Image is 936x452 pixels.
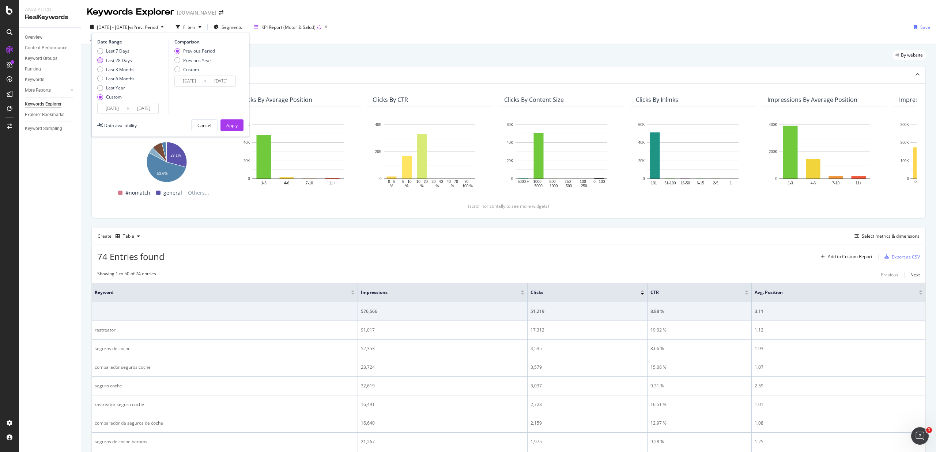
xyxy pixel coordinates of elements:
[106,48,129,54] div: Last 7 Days
[97,66,135,73] div: Last 3 Months
[447,180,458,184] text: 40 - 70
[123,234,134,238] div: Table
[926,427,932,433] span: 1
[183,57,211,64] div: Previous Year
[650,364,748,371] div: 15.08 %
[755,401,922,408] div: 1.01
[170,153,181,157] text: 29.1%
[183,66,199,73] div: Custom
[650,420,748,426] div: 12.97 %
[464,180,471,184] text: 70 -
[755,420,922,426] div: 1.08
[405,184,408,188] text: %
[463,184,473,188] text: 100 %
[638,159,645,163] text: 20K
[373,121,487,189] div: A chart.
[788,181,793,185] text: 1-3
[25,6,75,13] div: Analytics
[550,184,558,188] text: 1000
[518,180,529,184] text: 5000 +
[25,65,41,73] div: Ranking
[593,180,605,184] text: 0 - 100
[650,289,734,296] span: CTR
[113,230,143,242] button: Table
[361,289,510,296] span: Impressions
[636,121,750,189] svg: A chart.
[911,21,930,33] button: Save
[306,181,313,185] text: 7-10
[755,327,922,333] div: 1.12
[697,181,704,185] text: 6-15
[914,180,922,184] text: 0 - 5
[650,327,748,333] div: 19.02 %
[507,123,513,127] text: 60K
[25,34,76,41] a: Overview
[375,150,382,154] text: 20K
[650,438,748,445] div: 9.28 %
[25,76,44,84] div: Keywords
[402,180,412,184] text: 5 - 10
[565,180,573,184] text: 250 -
[390,184,393,188] text: %
[680,181,690,185] text: 16-50
[811,181,816,185] text: 4-6
[25,34,42,41] div: Overview
[650,401,748,408] div: 16.51 %
[95,383,355,389] div: seguro coche
[650,383,748,389] div: 9.31 %
[651,181,659,185] text: 101+
[106,85,125,91] div: Last Year
[713,181,718,185] text: 2-5
[531,438,644,445] div: 1,975
[917,184,920,188] text: %
[910,271,920,279] button: Next
[25,55,57,62] div: Keyword Groups
[535,184,543,188] text: 5000
[163,188,182,197] span: general
[507,141,513,145] text: 40K
[361,345,524,352] div: 52,353
[650,345,748,352] div: 8.66 %
[25,55,76,62] a: Keyword Groups
[97,24,129,30] span: [DATE] - [DATE]
[531,401,644,408] div: 2,723
[97,85,135,91] div: Last Year
[580,180,588,184] text: 100 -
[911,427,929,445] iframe: Intercom live chat
[174,39,238,45] div: Comparison
[106,76,135,82] div: Last 6 Months
[416,180,428,184] text: 10 - 20
[533,180,544,184] text: 1000 -
[25,100,61,108] div: Keywords Explorer
[95,438,355,445] div: seguros de coche baratos
[25,44,67,52] div: Content Performance
[730,181,732,185] text: 1
[767,121,882,189] svg: A chart.
[25,44,76,52] a: Content Performance
[892,254,920,260] div: Export as CSV
[882,251,920,263] button: Export as CSV
[25,111,76,119] a: Explorer Bookmarks
[507,159,513,163] text: 20K
[361,401,524,408] div: 16,491
[241,96,312,103] div: Clicks By Average Position
[504,96,564,103] div: Clicks By Content Size
[767,96,857,103] div: Impressions By Average Position
[206,76,235,86] input: End Date
[755,345,922,352] div: 1.93
[87,6,174,18] div: Keywords Explorer
[504,121,618,189] svg: A chart.
[828,254,872,259] div: Add to Custom Report
[638,123,645,127] text: 60K
[650,308,748,315] div: 8.88 %
[832,181,839,185] text: 7-10
[380,177,382,181] text: 0
[531,420,644,426] div: 2,159
[25,87,68,94] a: More Reports
[451,184,454,188] text: %
[87,21,167,33] button: [DATE] - [DATE]vsPrev. Period
[191,119,218,131] button: Cancel
[531,289,630,296] span: Clicks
